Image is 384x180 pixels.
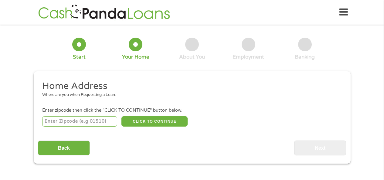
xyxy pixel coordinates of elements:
[73,54,86,60] div: Start
[233,54,264,60] div: Employment
[122,54,149,60] div: Your Home
[36,4,172,21] img: GetLoanNow Logo
[121,116,188,127] button: CLICK TO CONTINUE
[42,116,117,127] input: Enter Zipcode (e.g 01510)
[294,141,346,155] input: Next
[38,141,90,155] input: Back
[42,92,337,98] div: Where are you when Requesting a Loan.
[42,107,342,114] div: Enter zipcode then click the "CLICK TO CONTINUE" button below.
[295,54,315,60] div: Banking
[179,54,205,60] div: About You
[42,80,337,92] h2: Home Address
